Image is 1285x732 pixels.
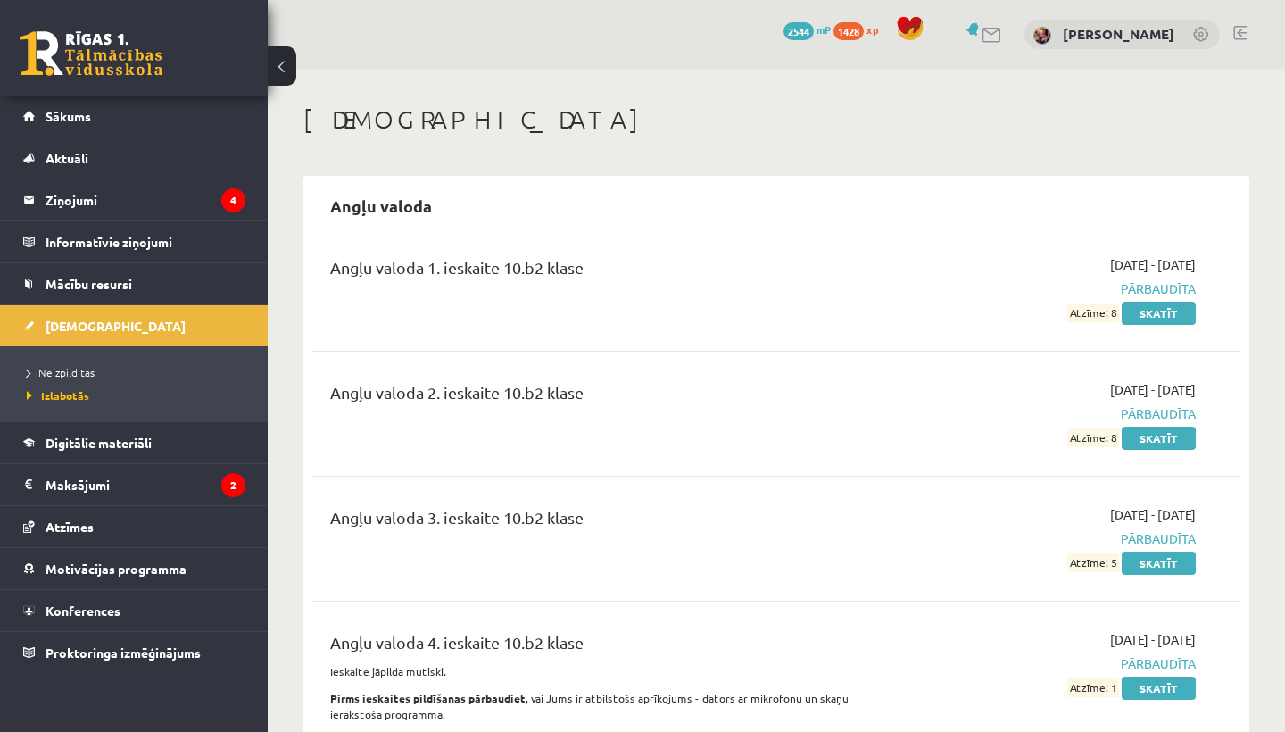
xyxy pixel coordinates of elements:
div: Angļu valoda 3. ieskaite 10.b2 klase [330,505,899,538]
span: [DATE] - [DATE] [1110,380,1196,399]
span: Proktoringa izmēģinājums [46,645,201,661]
span: Mācību resursi [46,276,132,292]
a: Rīgas 1. Tālmācības vidusskola [20,31,162,76]
div: Angļu valoda 2. ieskaite 10.b2 klase [330,380,899,413]
a: 1428 xp [833,22,887,37]
a: Sākums [23,96,245,137]
h2: Angļu valoda [312,185,450,227]
div: Angļu valoda 1. ieskaite 10.b2 klase [330,255,899,288]
h1: [DEMOGRAPHIC_DATA] [303,104,1249,135]
a: Skatīt [1122,552,1196,575]
span: mP [817,22,831,37]
div: Angļu valoda 4. ieskaite 10.b2 klase [330,630,899,663]
span: Atzīmes [46,519,94,535]
span: xp [866,22,878,37]
span: 2544 [783,22,814,40]
a: Motivācijas programma [23,548,245,589]
a: Proktoringa izmēģinājums [23,632,245,673]
img: Katrīna Liepiņa [1033,27,1051,45]
span: Atzīme: 1 [1067,678,1119,697]
span: [DATE] - [DATE] [1110,630,1196,649]
legend: Ziņojumi [46,179,245,220]
span: Neizpildītās [27,365,95,379]
i: 4 [221,188,245,212]
span: [DATE] - [DATE] [1110,505,1196,524]
a: Skatīt [1122,427,1196,450]
span: Atzīme: 5 [1067,553,1119,572]
legend: Informatīvie ziņojumi [46,221,245,262]
span: Izlabotās [27,388,89,403]
a: Izlabotās [27,387,250,403]
span: Sākums [46,108,91,124]
span: Pārbaudīta [925,529,1196,548]
a: Digitālie materiāli [23,422,245,463]
a: [PERSON_NAME] [1063,25,1174,43]
span: Pārbaudīta [925,279,1196,298]
a: Neizpildītās [27,364,250,380]
span: 1428 [833,22,864,40]
a: 2544 mP [783,22,831,37]
span: Pārbaudīta [925,654,1196,673]
span: Atzīme: 8 [1067,304,1119,322]
span: Konferences [46,603,120,619]
a: Aktuāli [23,137,245,179]
a: Informatīvie ziņojumi [23,221,245,262]
span: Pārbaudīta [925,404,1196,423]
a: Skatīt [1122,302,1196,325]
p: Ieskaite jāpilda mutiski. [330,663,899,679]
p: , vai Jums ir atbilstošs aprīkojums - dators ar mikrofonu un skaņu ierakstoša programma. [330,690,899,722]
span: Aktuāli [46,150,88,166]
span: Atzīme: 8 [1067,428,1119,447]
legend: Maksājumi [46,464,245,505]
a: Skatīt [1122,677,1196,700]
a: Maksājumi2 [23,464,245,505]
a: Atzīmes [23,506,245,547]
span: Motivācijas programma [46,561,187,577]
a: Konferences [23,590,245,631]
a: Ziņojumi4 [23,179,245,220]
i: 2 [221,473,245,497]
a: [DEMOGRAPHIC_DATA] [23,305,245,346]
span: [DEMOGRAPHIC_DATA] [46,318,186,334]
span: [DATE] - [DATE] [1110,255,1196,274]
strong: Pirms ieskaites pildīšanas pārbaudiet [330,691,526,705]
span: Digitālie materiāli [46,435,152,451]
a: Mācību resursi [23,263,245,304]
